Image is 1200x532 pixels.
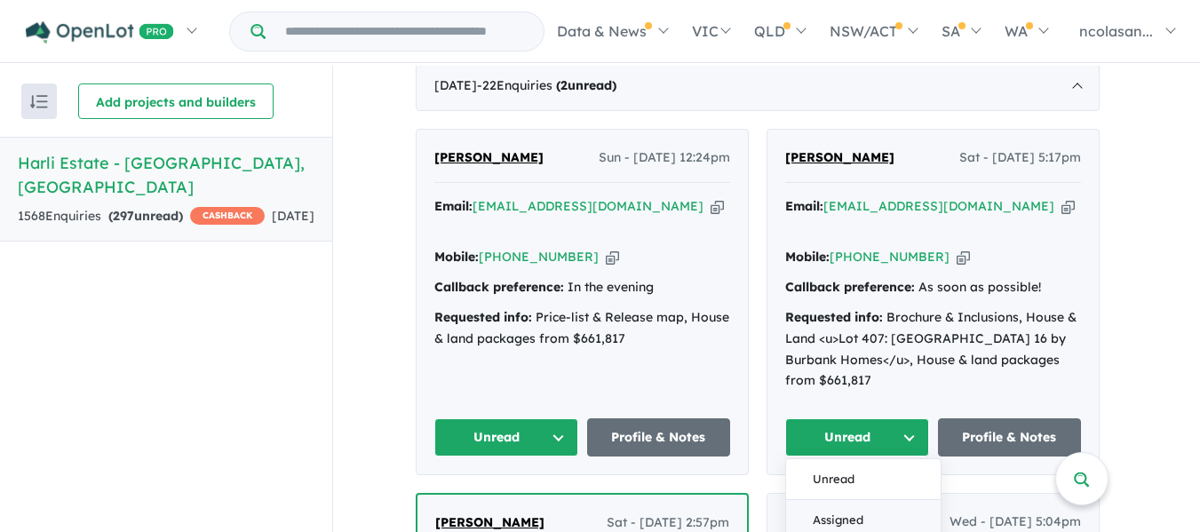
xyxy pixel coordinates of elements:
strong: Callback preference: [785,279,915,295]
div: Brochure & Inclusions, House & Land <u>Lot 407: [GEOGRAPHIC_DATA] 16 by Burbank Homes</u>, House ... [785,307,1081,392]
a: [PHONE_NUMBER] [479,249,599,265]
button: Copy [711,197,724,216]
button: Copy [957,248,970,266]
img: Openlot PRO Logo White [26,21,174,44]
button: Unread [434,418,578,457]
span: [PERSON_NAME] [785,149,894,165]
span: CASHBACK [190,207,265,225]
span: [PERSON_NAME] [435,514,544,530]
strong: ( unread) [108,208,183,224]
span: [PERSON_NAME] [434,149,544,165]
a: [PERSON_NAME] [785,147,894,169]
span: - 22 Enquir ies [477,77,616,93]
span: 297 [113,208,134,224]
span: ncolasan... [1079,22,1153,40]
strong: Requested info: [434,309,532,325]
span: Sun - [DATE] 12:24pm [599,147,730,169]
div: As soon as possible! [785,277,1081,298]
span: 2 [560,77,568,93]
span: [DATE] [272,208,314,224]
button: Unread [785,418,929,457]
a: [EMAIL_ADDRESS][DOMAIN_NAME] [823,198,1054,214]
a: [PERSON_NAME] [434,147,544,169]
a: Profile & Notes [938,418,1082,457]
strong: Mobile: [785,249,830,265]
strong: Email: [434,198,473,214]
div: 1568 Enquir ies [18,206,265,227]
a: Profile & Notes [587,418,731,457]
a: [PHONE_NUMBER] [830,249,950,265]
div: [DATE] [416,61,1100,111]
strong: Mobile: [434,249,479,265]
button: Unread [786,459,941,500]
span: Sat - [DATE] 5:17pm [959,147,1081,169]
strong: ( unread) [556,77,616,93]
div: In the evening [434,277,730,298]
strong: Callback preference: [434,279,564,295]
img: sort.svg [30,95,48,108]
button: Copy [606,248,619,266]
a: [EMAIL_ADDRESS][DOMAIN_NAME] [473,198,703,214]
h5: Harli Estate - [GEOGRAPHIC_DATA] , [GEOGRAPHIC_DATA] [18,151,314,199]
button: Copy [1061,197,1075,216]
strong: Email: [785,198,823,214]
button: Add projects and builders [78,83,274,119]
input: Try estate name, suburb, builder or developer [269,12,540,51]
strong: Requested info: [785,309,883,325]
div: Price-list & Release map, House & land packages from $661,817 [434,307,730,350]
